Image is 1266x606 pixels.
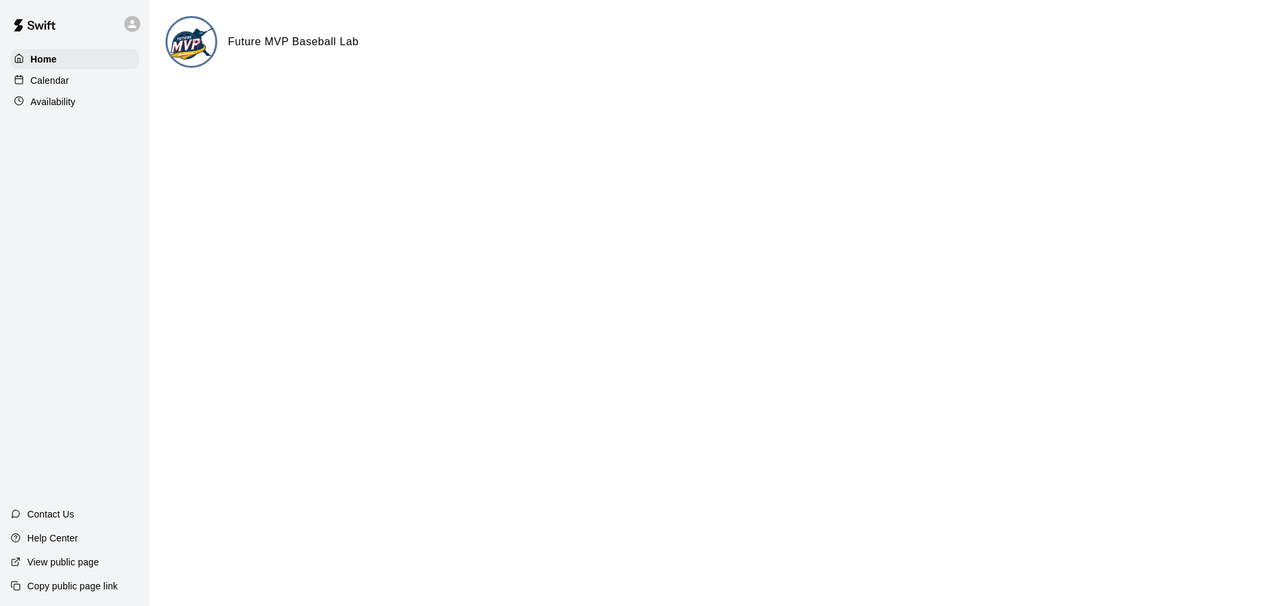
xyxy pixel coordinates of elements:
h6: Future MVP Baseball Lab [228,33,359,51]
p: Copy public page link [27,579,118,593]
p: Contact Us [27,508,74,521]
p: View public page [27,555,99,569]
img: Future MVP Baseball Lab logo [167,18,217,68]
a: Home [11,49,139,69]
a: Availability [11,92,139,112]
a: Calendar [11,71,139,90]
p: Availability [31,95,76,108]
p: Help Center [27,531,78,545]
p: Home [31,53,57,66]
p: Calendar [31,74,69,87]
